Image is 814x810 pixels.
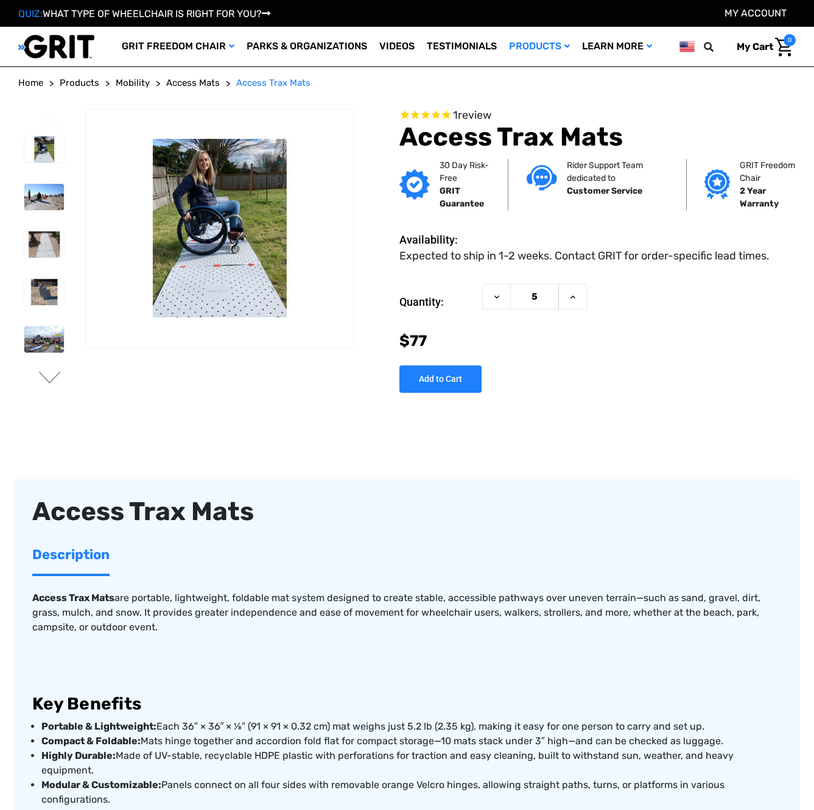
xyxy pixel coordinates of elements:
[37,372,63,386] button: Go to slide 2 of 6
[725,7,787,19] a: Account
[86,139,353,317] img: Access Trax Mats
[32,592,114,604] strong: Access Trax Mats
[116,27,240,66] a: GRIT Freedom Chair
[60,76,99,90] a: Products
[648,731,809,789] iframe: Tidio Chat
[576,27,658,66] a: Learn More
[41,734,782,748] p: Mats hinge together and accordion fold flat for compact storage—10 mats stack under 3″ high—and c...
[458,108,491,122] span: review
[737,41,773,52] span: My Cart
[41,735,141,747] strong: Compact & Foldable:
[32,591,782,635] p: are portable, lightweight, foldable mat system designed to create stable, accessible pathways ove...
[399,248,770,264] dd: Expected to ship in 1-2 weeks. Contact GRIT for order-specific lead times.
[567,186,642,196] strong: Customer Service
[236,76,311,90] a: Access Trax Mats
[18,77,43,88] span: Home
[236,77,311,88] span: Access Trax Mats
[32,498,782,526] div: Access Trax Mats
[740,159,800,185] p: GRIT Freedom Chair
[41,719,782,734] p: Each 36″ × 36″ × ⅛″ (91 × 91 × 0.32 cm) mat weighs just 5.2 lb (2.35 kg), making it easy for one ...
[421,27,503,66] a: Testimonials
[399,365,482,393] input: Add to Cart
[679,39,695,54] img: us.png
[399,169,430,200] img: GRIT Guarantee
[399,231,476,248] dt: Availability:
[41,748,782,778] p: Made of UV-stable, recyclable HDPE plastic with perforations for traction and easy cleaning, buil...
[240,27,373,66] a: Parks & Organizations
[41,750,116,761] strong: Highly Durable:
[399,109,796,122] span: Rated 5.0 out of 5 stars 1 reviews
[399,122,796,152] h1: Access Trax Mats
[24,326,64,353] img: Access Trax Mats
[41,779,161,791] strong: Modular & Customizable:
[24,136,64,163] img: Access Trax Mats
[18,76,43,90] a: Home
[399,284,476,320] label: Quantity:
[37,114,63,129] button: Go to slide 6 of 6
[116,76,150,90] a: Mobility
[41,778,782,807] p: Panels connect on all four sides with removable orange Velcro hinges, allowing straight paths, tu...
[166,77,220,88] span: Access Mats
[18,8,270,19] a: QUIZ:WHAT TYPE OF WHEELCHAIR IS RIGHT FOR YOU?
[740,186,779,209] strong: 2 Year Warranty
[24,279,64,305] img: Access Trax Mats
[24,231,64,258] img: Access Trax Mats
[440,186,484,209] strong: GRIT Guarantee
[41,720,156,732] strong: Portable & Lightweight:
[373,27,421,66] a: Videos
[399,332,427,350] span: $77
[775,38,793,57] img: Cart
[440,159,490,185] p: 30 Day Risk-Free
[453,108,491,122] span: 1 reviews
[503,27,576,66] a: Products
[709,34,728,60] input: Search
[704,169,729,200] img: Grit freedom
[166,76,220,90] a: Access Mats
[116,77,150,88] span: Mobility
[527,165,557,190] img: Customer service
[18,34,94,59] img: GRIT All-Terrain Wheelchair and Mobility Equipment
[728,34,796,60] a: Cart with 0 items
[784,34,796,46] span: 0
[18,76,796,90] nav: Breadcrumb
[567,159,667,185] p: Rider Support Team dedicated to
[32,694,141,714] strong: Key Benefits
[32,535,110,574] a: Description
[18,8,43,19] span: QUIZ:
[24,184,64,210] img: Access Trax Mats
[60,77,99,88] span: Products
